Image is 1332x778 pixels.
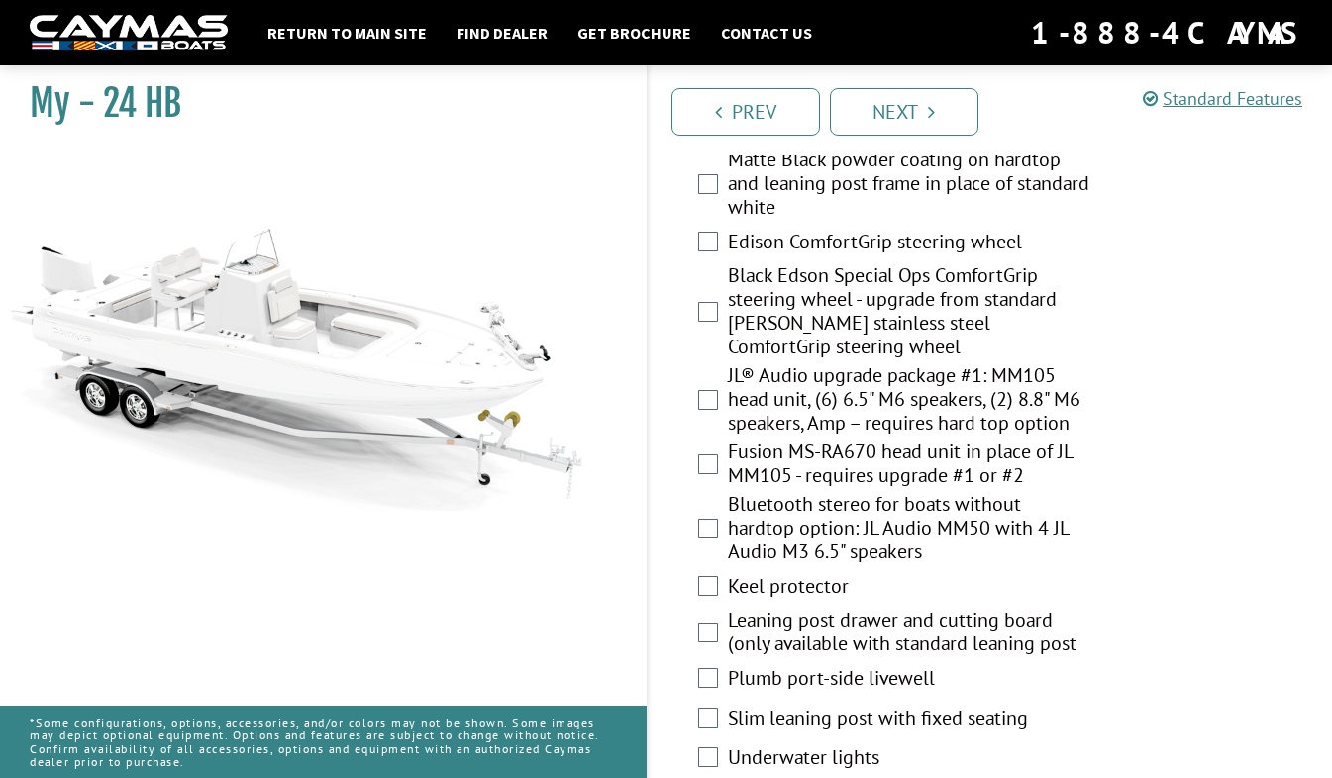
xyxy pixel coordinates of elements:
label: Leaning post drawer and cutting board (only available with standard leaning post [728,608,1090,660]
label: Fusion MS-RA670 head unit in place of JL MM105 - requires upgrade #1 or #2 [728,439,1090,492]
label: Bluetooth stereo for boats without hardtop option: JL Audio MM50 with 4 JL Audio M3 6.5" speakers [728,492,1090,568]
label: Black Edson Special Ops ComfortGrip steering wheel - upgrade from standard [PERSON_NAME] stainles... [728,263,1090,363]
a: Contact Us [711,20,822,46]
label: Keel protector [728,574,1090,603]
label: Plumb port-side livewell [728,666,1090,695]
a: Get Brochure [567,20,701,46]
a: Next [830,88,978,136]
label: Slim leaning post with fixed seating [728,706,1090,734]
h1: My - 24 HB [30,81,597,126]
a: Return to main site [257,20,437,46]
label: Matte Black powder coating on hardtop and leaning post frame in place of standard white [728,147,1090,224]
div: 1-888-4CAYMAS [1031,11,1302,54]
p: *Some configurations, options, accessories, and/or colors may not be shown. Some images may depic... [30,706,617,778]
a: Prev [671,88,820,136]
label: Underwater lights [728,745,1090,774]
label: Edison ComfortGrip steering wheel [728,230,1090,258]
a: Find Dealer [447,20,558,46]
a: Standard Features [1143,87,1302,110]
img: white-logo-c9c8dbefe5ff5ceceb0f0178aa75bf4bb51f6bca0971e226c86eb53dfe498488.png [30,15,228,51]
label: JL® Audio upgrade package #1: MM105 head unit, (6) 6.5" M6 speakers, (2) 8.8" M6 speakers, Amp – ... [728,363,1090,439]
